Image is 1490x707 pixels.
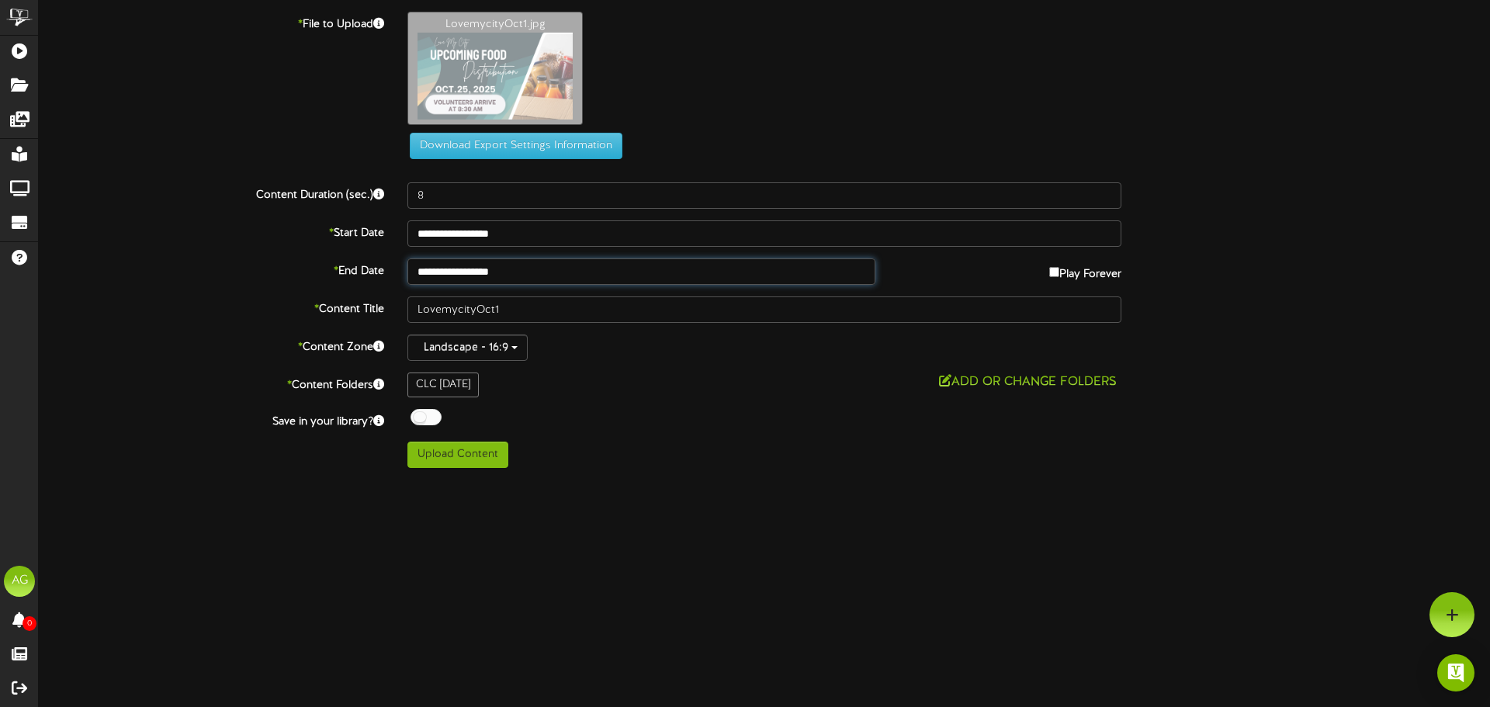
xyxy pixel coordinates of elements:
[1049,258,1121,282] label: Play Forever
[934,373,1121,392] button: Add or Change Folders
[410,133,622,159] button: Download Export Settings Information
[27,258,396,279] label: End Date
[407,334,528,361] button: Landscape - 16:9
[23,616,36,631] span: 0
[27,12,396,33] label: File to Upload
[407,373,479,397] div: CLC [DATE]
[27,373,396,393] label: Content Folders
[402,140,622,152] a: Download Export Settings Information
[27,220,396,241] label: Start Date
[4,566,35,597] div: AG
[407,296,1121,323] input: Title of this Content
[27,296,396,317] label: Content Title
[1049,267,1059,277] input: Play Forever
[1437,654,1474,691] div: Open Intercom Messenger
[27,182,396,203] label: Content Duration (sec.)
[27,334,396,355] label: Content Zone
[27,409,396,430] label: Save in your library?
[407,442,508,468] button: Upload Content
